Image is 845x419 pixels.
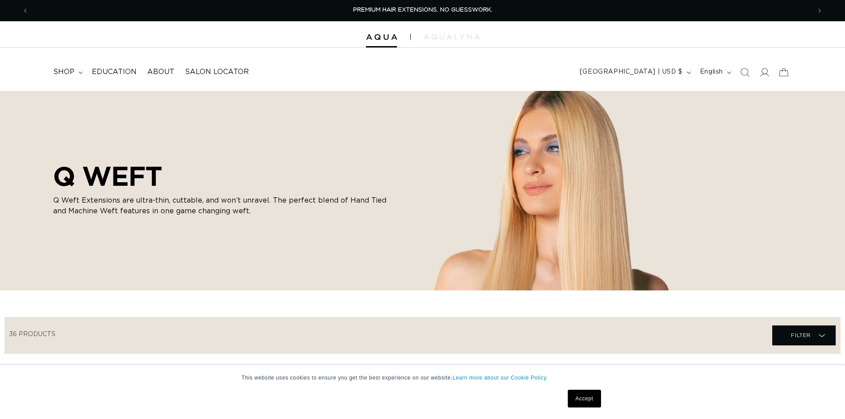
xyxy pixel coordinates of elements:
[142,62,180,82] a: About
[92,67,137,77] span: Education
[53,67,75,77] span: shop
[424,34,479,39] img: aqualyna.com
[180,62,254,82] a: Salon Locator
[700,67,723,77] span: English
[16,2,35,19] button: Previous announcement
[53,161,390,192] h2: Q WEFT
[735,63,755,82] summary: Search
[810,2,829,19] button: Next announcement
[353,7,492,13] span: PREMIUM HAIR EXTENSIONS. NO GUESSWORK.
[147,67,174,77] span: About
[695,64,735,81] button: English
[86,62,142,82] a: Education
[9,331,55,337] span: 36 products
[574,64,695,81] button: [GEOGRAPHIC_DATA] | USD $
[568,390,601,407] a: Accept
[242,374,604,382] p: This website uses cookies to ensure you get the best experience on our website.
[366,34,397,40] img: Aqua Hair Extensions
[185,67,249,77] span: Salon Locator
[791,327,811,344] span: Filter
[53,195,390,216] p: Q Weft Extensions are ultra-thin, cuttable, and won’t unravel. The perfect blend of Hand Tied and...
[452,375,548,381] a: Learn more about our Cookie Policy.
[772,325,836,345] summary: Filter
[48,62,86,82] summary: shop
[580,67,683,77] span: [GEOGRAPHIC_DATA] | USD $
